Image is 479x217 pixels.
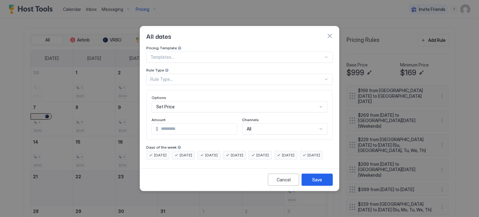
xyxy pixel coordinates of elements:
[277,176,291,183] div: Cancel
[247,126,251,132] span: All
[307,152,320,158] span: [DATE]
[312,176,322,183] div: Save
[205,152,218,158] span: [DATE]
[180,152,192,158] span: [DATE]
[150,76,323,82] div: Rule Type...
[158,124,237,134] input: Input Field
[302,174,333,186] button: Save
[6,196,21,211] iframe: Intercom live chat
[152,117,166,122] span: Amount
[146,68,164,72] span: Rule Type
[268,174,299,186] button: Cancel
[231,152,243,158] span: [DATE]
[152,95,166,100] span: Options
[146,145,177,150] span: Days of the week
[282,152,294,158] span: [DATE]
[242,117,259,122] span: Channels
[156,126,158,132] span: $
[146,46,177,50] span: Pricing Template
[256,152,269,158] span: [DATE]
[154,152,167,158] span: [DATE]
[156,104,175,110] span: Set Price
[146,31,171,41] span: All dates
